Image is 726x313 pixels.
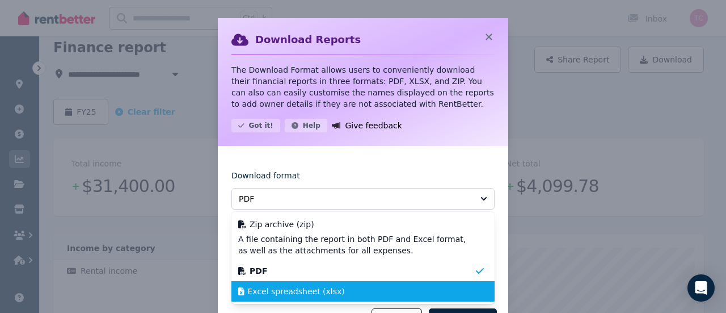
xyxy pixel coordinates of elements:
[687,274,715,302] div: Open Intercom Messenger
[285,119,327,132] button: Help
[231,64,495,110] p: The Download Format allows users to conveniently download their financial reports in three format...
[231,188,495,210] button: PDF
[250,219,314,230] span: Zip archive (zip)
[250,265,267,277] span: PDF
[239,193,471,205] span: PDF
[248,286,345,297] span: Excel spreadsheet (xlsx)
[231,212,495,304] ul: PDF
[231,170,300,188] label: Download format
[255,32,361,48] h2: Download Reports
[231,119,280,132] button: Got it!
[332,119,402,132] a: Give feedback
[238,233,474,256] span: A file containing the report in both PDF and Excel format, as well as the attachments for all exp...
